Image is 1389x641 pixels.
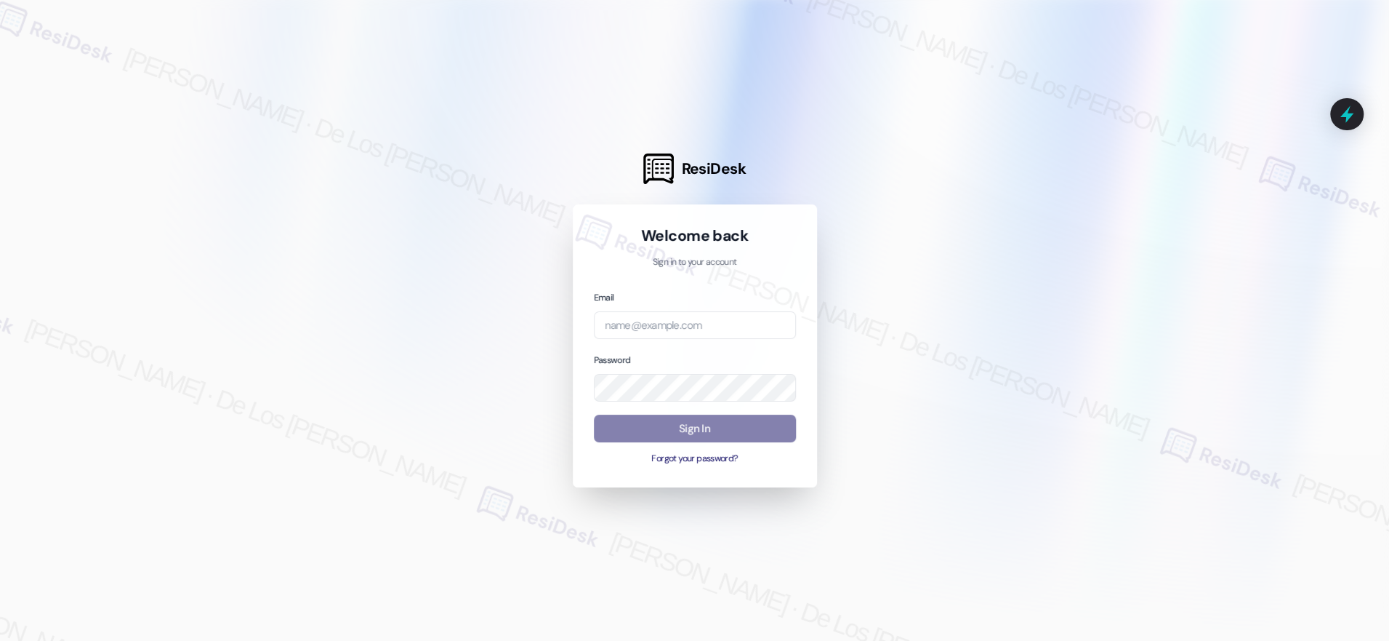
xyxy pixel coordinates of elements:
button: Forgot your password? [594,453,796,466]
input: name@example.com [594,311,796,340]
span: ResiDesk [681,159,746,179]
img: ResiDesk Logo [643,154,674,184]
h1: Welcome back [594,226,796,246]
label: Password [594,354,631,366]
label: Email [594,292,614,303]
button: Sign In [594,415,796,443]
p: Sign in to your account [594,256,796,269]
